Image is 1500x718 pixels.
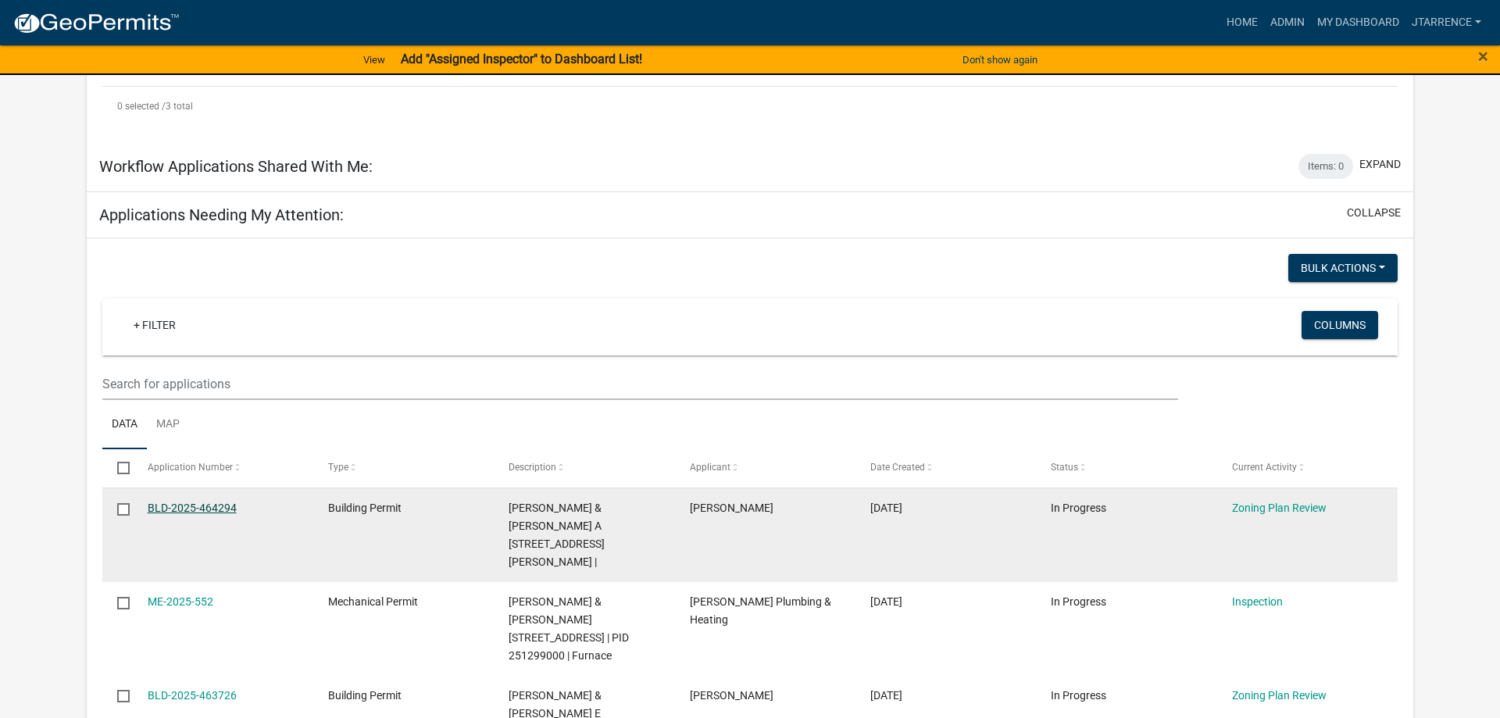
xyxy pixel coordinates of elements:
[1311,8,1405,38] a: My Dashboard
[148,462,233,473] span: Application Number
[401,52,642,66] strong: Add "Assigned Inspector" to Dashboard List!
[99,157,373,176] h5: Workflow Applications Shared With Me:
[1217,449,1398,487] datatable-header-cell: Current Activity
[1051,595,1106,608] span: In Progress
[148,502,237,514] a: BLD-2025-464294
[1232,689,1327,702] a: Zoning Plan Review
[690,502,773,514] span: Connor
[328,595,418,608] span: Mechanical Permit
[1288,254,1398,282] button: Bulk Actions
[870,689,902,702] span: 08/14/2025
[1359,156,1401,173] button: expand
[148,595,213,608] a: ME-2025-552
[509,462,556,473] span: Description
[148,689,237,702] a: BLD-2025-463726
[1051,689,1106,702] span: In Progress
[1232,502,1327,514] a: Zoning Plan Review
[1051,462,1078,473] span: Status
[509,595,629,661] span: JOHNSON, DENNIS & DIANE 802 11TH ST S, Houston County | PID 251299000 | Furnace
[102,449,132,487] datatable-header-cell: Select
[1220,8,1264,38] a: Home
[313,449,494,487] datatable-header-cell: Type
[357,47,391,73] a: View
[102,87,1398,126] div: 3 total
[494,449,674,487] datatable-header-cell: Description
[1036,449,1216,487] datatable-header-cell: Status
[1478,47,1488,66] button: Close
[147,400,189,450] a: Map
[690,595,831,626] span: Niebuhr Plumbing & Heating
[1051,502,1106,514] span: In Progress
[117,101,166,112] span: 0 selected /
[855,449,1036,487] datatable-header-cell: Date Created
[121,311,188,339] a: + Filter
[675,449,855,487] datatable-header-cell: Applicant
[1232,462,1297,473] span: Current Activity
[328,689,402,702] span: Building Permit
[956,47,1044,73] button: Don't show again
[1302,311,1378,339] button: Columns
[1478,45,1488,67] span: ×
[328,502,402,514] span: Building Permit
[870,502,902,514] span: 08/15/2025
[102,368,1178,400] input: Search for applications
[509,502,605,567] span: ZIMMERMAN,DAVID W & CAROL A 1434 CLAUDIA AVE, Houston County | PID 251756000 |
[1232,595,1283,608] a: Inspection
[870,462,925,473] span: Date Created
[132,449,312,487] datatable-header-cell: Application Number
[99,205,344,224] h5: Applications Needing My Attention:
[1405,8,1487,38] a: jtarrence
[1264,8,1311,38] a: Admin
[102,400,147,450] a: Data
[1347,205,1401,221] button: collapse
[870,595,902,608] span: 08/14/2025
[690,689,773,702] span: Justin
[690,462,730,473] span: Applicant
[1298,154,1353,179] div: Items: 0
[328,462,348,473] span: Type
